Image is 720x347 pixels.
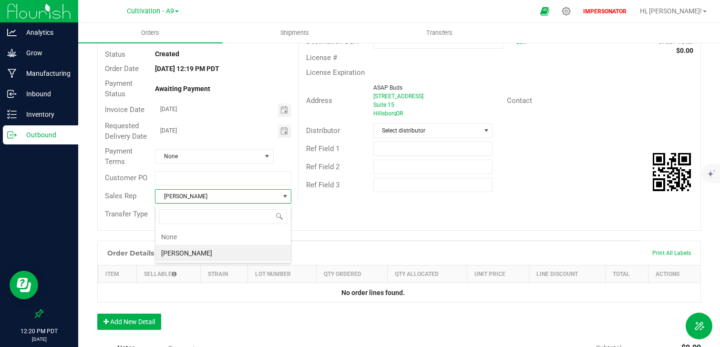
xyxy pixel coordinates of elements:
strong: No order lines found. [341,289,405,296]
span: Customer PO [105,173,147,182]
span: Transfer Type [105,210,148,218]
span: Suite 15 [373,102,394,108]
span: Status [105,50,125,59]
th: Unit Price [467,265,529,283]
span: Address [306,96,332,105]
p: Inventory [17,109,74,120]
th: Qty Allocated [388,265,467,283]
span: Shipments [267,29,322,37]
inline-svg: Grow [7,48,17,58]
span: Select distributor [374,124,481,137]
span: ASAP Buds [373,84,402,91]
span: Hi, [PERSON_NAME]! [640,7,702,15]
span: Ref Field 3 [306,181,339,189]
p: Grow [17,47,74,59]
span: Order Total [658,37,693,46]
span: Ref Field 2 [306,163,339,171]
span: Requested Delivery Date [105,122,147,141]
span: Cultivation - A9 [127,7,174,15]
strong: Created [155,50,179,58]
span: License # [306,53,337,62]
th: Sellable [137,265,201,283]
th: Strain [201,265,248,283]
th: Item [98,265,137,283]
p: Manufacturing [17,68,74,79]
span: Ref Field 1 [306,144,339,153]
inline-svg: Analytics [7,28,17,37]
th: Total [605,265,648,283]
qrcode: 00000139 [653,153,691,191]
div: Manage settings [560,7,572,16]
inline-svg: Inventory [7,110,17,119]
label: Pin the sidebar to full width on large screens [34,309,44,318]
span: Destination DBA [306,37,359,46]
li: None [155,229,291,245]
p: [DATE] [4,336,74,343]
p: Inbound [17,88,74,100]
span: Orders [128,29,172,37]
p: Analytics [17,27,74,38]
span: Open Ecommerce Menu [534,2,555,20]
strong: $0.00 [676,47,693,54]
p: Outbound [17,129,74,141]
span: None [155,150,261,163]
inline-svg: Manufacturing [7,69,17,78]
p: IMPERSONATOR [579,7,630,16]
span: Toggle calendar [278,103,292,117]
span: Invoice Date [105,105,144,114]
h1: Order Details [107,249,154,257]
strong: Awaiting Payment [155,85,210,92]
span: Payment Status [105,79,133,99]
p: 12:20 PM PDT [4,327,74,336]
span: Order Date [105,64,139,73]
strong: [DATE] 12:19 PM PDT [155,65,219,72]
a: Transfers [367,23,512,43]
button: Toggle Menu [686,313,712,339]
span: , [395,110,396,117]
span: Contact [507,96,532,105]
inline-svg: Outbound [7,130,17,140]
span: [PERSON_NAME] [155,190,279,203]
th: Lot Number [248,265,317,283]
span: Sales Rep [105,192,136,200]
span: Transfers [413,29,465,37]
img: Scan me! [653,153,691,191]
li: [PERSON_NAME] [155,245,291,261]
span: Hillsboro [373,110,397,117]
button: Add New Detail [97,314,161,330]
span: Payment Terms [105,147,133,166]
span: License Expiration [306,68,365,77]
iframe: Resource center [10,271,38,299]
th: Actions [648,265,700,283]
th: Qty Ordered [316,265,387,283]
span: [STREET_ADDRESS] [373,93,423,100]
span: OR [396,110,403,117]
inline-svg: Inbound [7,89,17,99]
a: Orders [78,23,223,43]
span: Toggle calendar [278,124,292,138]
a: Shipments [223,23,367,43]
span: Distributor [306,126,340,135]
th: Line Discount [529,265,605,283]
